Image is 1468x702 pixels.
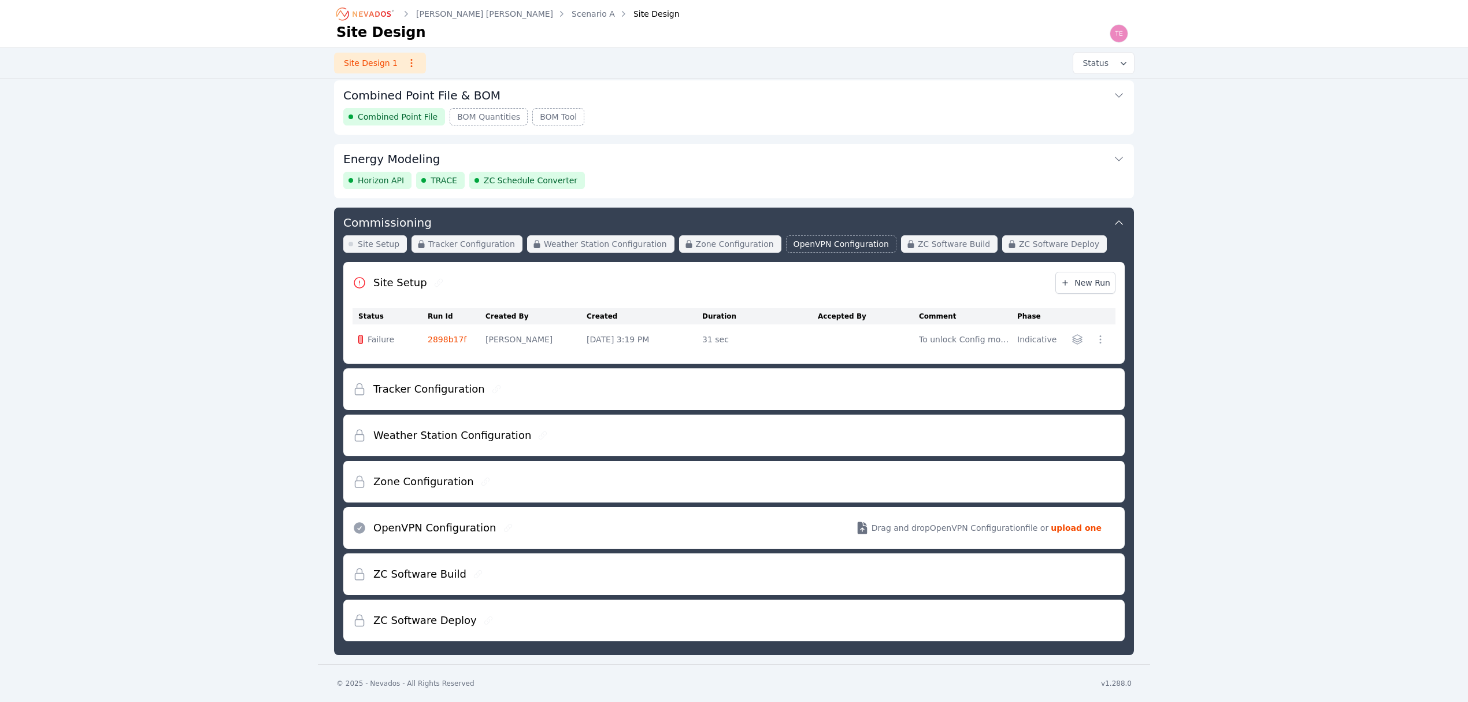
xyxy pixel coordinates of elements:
h2: ZC Software Build [373,566,466,582]
span: Drag and drop OpenVPN Configuration file or [872,522,1048,534]
div: Combined Point File & BOMCombined Point FileBOM QuantitiesBOM Tool [334,80,1134,135]
span: TRACE [431,175,457,186]
th: Run Id [428,308,485,324]
span: Combined Point File [358,111,438,123]
button: Combined Point File & BOM [343,80,1125,108]
span: Site Setup [358,238,399,250]
h2: Weather Station Configuration [373,427,531,444]
div: CommissioningSite SetupTracker ConfigurationWeather Station ConfigurationZone ConfigurationOpenVP... [334,208,1134,655]
span: OpenVPN Configuration [794,238,889,250]
h2: Tracker Configuration [373,381,485,397]
button: Energy Modeling [343,144,1125,172]
th: Phase [1017,308,1065,324]
th: Status [353,308,428,324]
div: Site Design [617,8,680,20]
th: Created [587,308,702,324]
button: Drag and dropOpenVPN Configurationfile or upload one [841,512,1115,544]
h2: Site Setup [373,275,427,291]
a: [PERSON_NAME] [PERSON_NAME] [416,8,553,20]
span: Failure [368,334,394,345]
h1: Site Design [336,23,426,42]
span: ZC Schedule Converter [484,175,577,186]
div: © 2025 - Nevados - All Rights Reserved [336,679,474,688]
div: Indicative [1017,334,1059,345]
button: Commissioning [343,208,1125,235]
a: New Run [1055,272,1115,294]
th: Comment [919,308,1017,324]
div: 31 sec [702,334,812,345]
span: Status [1078,57,1109,69]
div: To unlock Config modules [919,334,1011,345]
td: [DATE] 3:19 PM [587,324,702,354]
span: BOM Tool [540,111,577,123]
nav: Breadcrumb [336,5,680,23]
a: 2898b17f [428,335,466,344]
img: Ted Elliott [1110,24,1128,43]
span: ZC Software Deploy [1019,238,1099,250]
a: Site Design 1 [334,53,426,73]
th: Duration [702,308,818,324]
h2: OpenVPN Configuration [373,520,496,536]
th: Created By [485,308,587,324]
div: Energy ModelingHorizon APITRACEZC Schedule Converter [334,144,1134,198]
h3: Commissioning [343,215,432,231]
span: ZC Software Build [918,238,990,250]
span: Horizon API [358,175,404,186]
span: BOM Quantities [457,111,520,123]
td: [PERSON_NAME] [485,324,587,354]
h2: ZC Software Deploy [373,612,477,629]
span: Weather Station Configuration [544,238,667,250]
div: v1.288.0 [1101,679,1132,688]
span: New Run [1061,277,1110,289]
h3: Energy Modeling [343,151,440,167]
h2: Zone Configuration [373,474,474,490]
th: Accepted By [818,308,919,324]
h3: Combined Point File & BOM [343,87,501,104]
a: Scenario A [572,8,615,20]
button: Status [1073,53,1134,73]
span: Tracker Configuration [428,238,515,250]
span: Zone Configuration [696,238,774,250]
strong: upload one [1051,522,1102,534]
